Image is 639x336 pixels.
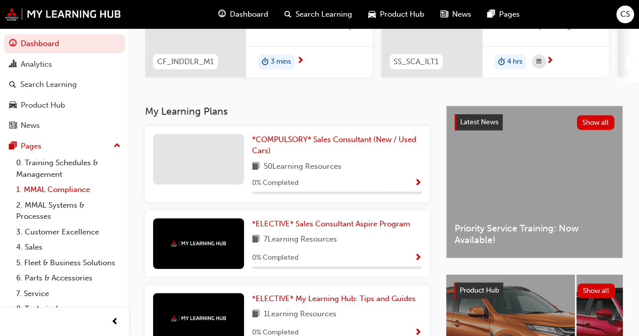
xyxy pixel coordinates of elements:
span: next-icon [297,57,304,66]
span: car-icon [368,8,376,21]
button: Show Progress [414,252,422,264]
span: 4 hrs [507,56,522,68]
a: *ELECTIVE* Sales Consultant Aspire Program [252,218,414,230]
span: up-icon [114,139,121,153]
a: 7. Service [12,286,125,302]
span: news-icon [9,121,17,130]
span: News [452,9,471,20]
button: DashboardAnalyticsSearch LearningProduct HubNews [4,32,125,137]
div: News [21,120,40,131]
a: 6. Parts & Accessories [12,270,125,286]
span: CF_INDDLR_M1 [157,56,214,68]
button: Pages [4,137,125,156]
span: Latest News [460,118,499,126]
span: duration-icon [498,56,505,69]
a: Search Learning [4,75,125,94]
span: book-icon [252,161,260,173]
span: 3 mins [271,56,291,68]
a: 4. Sales [12,239,125,255]
img: mmal [171,240,226,247]
span: book-icon [252,308,260,321]
img: mmal [171,315,226,321]
a: pages-iconPages [479,4,528,25]
button: Show Progress [414,177,422,189]
img: mmal [5,8,121,21]
span: Dashboard [230,9,268,20]
span: Show Progress [414,179,422,188]
span: duration-icon [262,56,269,69]
a: Product HubShow all [454,282,615,299]
span: news-icon [440,8,448,21]
button: CS [616,6,634,23]
h3: My Learning Plans [145,106,430,117]
a: Latest NewsShow allPriority Service Training: Now Available! [446,106,623,258]
span: guage-icon [9,39,17,49]
span: SS_SCA_ILT1 [394,56,438,68]
span: pages-icon [9,142,17,151]
span: *COMPULSORY* Sales Consultant (New / Used Cars) [252,135,416,156]
span: Product Hub [460,286,499,295]
button: Show all [577,115,615,130]
span: Pages [499,9,520,20]
button: Show all [577,283,615,298]
a: *COMPULSORY* Sales Consultant (New / Used Cars) [252,134,422,157]
div: Analytics [21,59,52,70]
span: prev-icon [111,316,119,328]
span: Show Progress [414,254,422,263]
a: 2. MMAL Systems & Processes [12,198,125,224]
span: car-icon [9,101,17,110]
span: Priority Service Training: Now Available! [455,223,614,246]
a: 8. Technical [12,301,125,317]
span: CS [620,9,630,20]
span: pages-icon [487,8,495,21]
a: 1. MMAL Compliance [12,182,125,198]
div: Pages [21,140,41,152]
a: Dashboard [4,34,125,53]
a: 0. Training Schedules & Management [12,155,125,182]
span: 7 Learning Resources [264,233,337,246]
span: 0 % Completed [252,252,299,264]
span: guage-icon [218,8,226,21]
a: search-iconSearch Learning [276,4,360,25]
div: Product Hub [21,100,65,111]
span: *ELECTIVE* My Learning Hub: Tips and Guides [252,294,416,303]
a: news-iconNews [432,4,479,25]
span: search-icon [284,8,291,21]
a: 3. Customer Excellence [12,224,125,240]
span: next-icon [546,57,554,66]
a: *ELECTIVE* My Learning Hub: Tips and Guides [252,293,420,305]
span: 0 % Completed [252,177,299,189]
span: calendar-icon [536,56,542,68]
span: book-icon [252,233,260,246]
span: *ELECTIVE* Sales Consultant Aspire Program [252,219,410,228]
a: car-iconProduct Hub [360,4,432,25]
span: chart-icon [9,60,17,69]
span: search-icon [9,80,16,89]
a: guage-iconDashboard [210,4,276,25]
a: Analytics [4,55,125,74]
span: 1 Learning Resources [264,308,336,321]
a: Product Hub [4,96,125,115]
span: 50 Learning Resources [264,161,341,173]
span: Product Hub [380,9,424,20]
a: 5. Fleet & Business Solutions [12,255,125,271]
a: News [4,116,125,135]
span: Search Learning [296,9,352,20]
div: Search Learning [20,79,77,90]
a: Latest NewsShow all [455,114,614,130]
